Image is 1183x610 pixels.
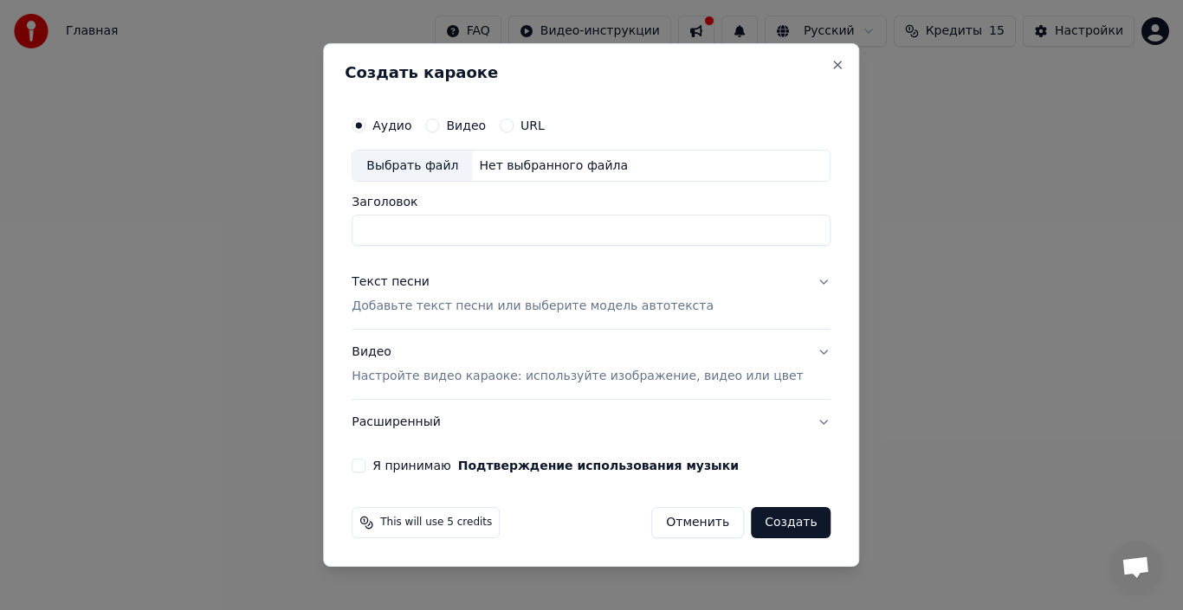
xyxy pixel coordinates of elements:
[446,119,486,132] label: Видео
[352,196,831,209] label: Заголовок
[352,400,831,445] button: Расширенный
[352,344,803,386] div: Видео
[352,151,472,182] div: Выбрать файл
[372,119,411,132] label: Аудио
[520,119,545,132] label: URL
[380,516,492,530] span: This will use 5 credits
[345,65,837,80] h2: Создать караоке
[352,274,430,292] div: Текст песни
[472,157,635,175] div: Нет выбранного файла
[458,459,739,472] button: Я принимаю
[651,507,744,538] button: Отменить
[352,299,714,316] p: Добавьте текст песни или выберите модель автотекста
[352,260,831,330] button: Текст песниДобавьте текст песни или выберите модель автотекста
[751,507,831,538] button: Создать
[352,331,831,400] button: ВидеоНастройте видео караоке: используйте изображение, видео или цвет
[352,368,803,385] p: Настройте видео караоке: используйте изображение, видео или цвет
[372,459,739,472] label: Я принимаю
